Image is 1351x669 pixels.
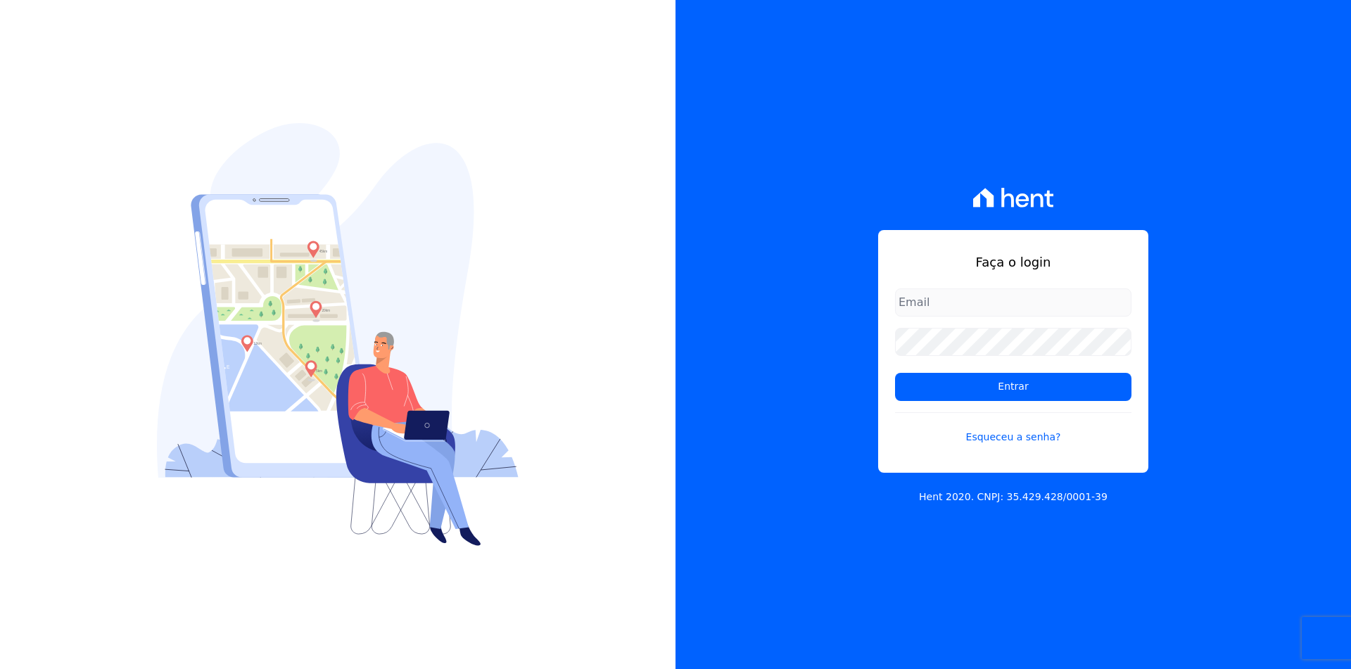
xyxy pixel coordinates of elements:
h1: Faça o login [895,253,1131,272]
p: Hent 2020. CNPJ: 35.429.428/0001-39 [919,490,1108,504]
input: Entrar [895,373,1131,401]
img: Login [157,123,519,546]
input: Email [895,288,1131,317]
a: Esqueceu a senha? [895,412,1131,445]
